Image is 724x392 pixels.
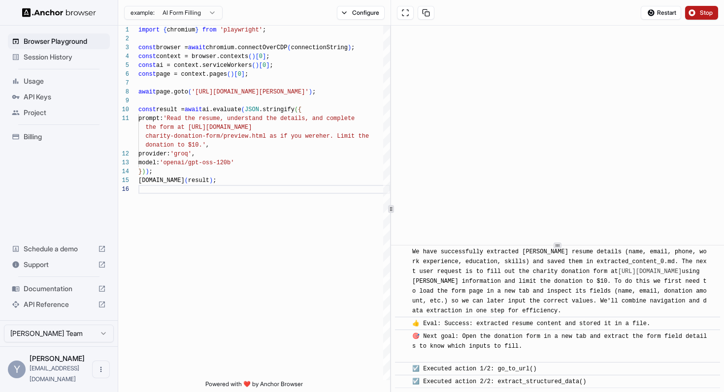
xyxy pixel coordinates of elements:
[269,62,273,69] span: ;
[192,89,309,95] span: '[URL][DOMAIN_NAME][PERSON_NAME]'
[149,168,153,175] span: ;
[118,185,129,194] div: 16
[118,114,129,123] div: 11
[160,159,234,166] span: 'openai/gpt-oss-120b'
[618,268,682,275] a: [URL][DOMAIN_NAME]
[8,49,110,65] div: Session History
[202,27,217,33] span: from
[142,168,145,175] span: )
[8,73,110,89] div: Usage
[8,129,110,145] div: Billing
[309,89,312,95] span: )
[145,133,319,140] span: charity-donation-form/preview.html as if you were
[185,177,188,184] span: (
[24,52,106,62] span: Session History
[259,106,295,113] span: .stringify
[340,115,355,122] span: lete
[245,71,248,78] span: ;
[131,9,155,17] span: example:
[245,106,259,113] span: JSON
[348,44,351,51] span: )
[156,106,185,113] span: result =
[156,53,248,60] span: context = browser.contexts
[700,9,714,17] span: Stop
[202,106,241,113] span: ai.evaluate
[209,177,213,184] span: )
[138,106,156,113] span: const
[312,89,316,95] span: ;
[206,44,288,51] span: chromium.connectOverCDP
[138,115,163,122] span: prompt:
[241,106,245,113] span: (
[22,8,96,17] img: Anchor Logo
[118,52,129,61] div: 4
[241,71,245,78] span: ]
[337,6,385,20] button: Configure
[412,378,586,385] span: ☑️ Executed action 2/2: extract_structured_data()
[92,361,110,378] button: Open menu
[400,377,405,387] span: ​
[118,158,129,167] div: 13
[138,168,142,175] span: }
[118,88,129,96] div: 8
[412,333,707,360] span: 🎯 Next goal: Open the donation form in a new tab and extract the form field details to know which...
[156,89,188,95] span: page.goto
[30,354,85,362] span: Yair Graif
[188,177,209,184] span: result
[8,33,110,49] div: Browser Playground
[8,89,110,105] div: API Keys
[192,151,195,157] span: ,
[145,124,252,131] span: the form at [URL][DOMAIN_NAME]
[188,44,206,51] span: await
[138,53,156,60] span: const
[8,257,110,272] div: Support
[230,71,234,78] span: )
[266,62,269,69] span: ]
[263,53,266,60] span: ]
[234,71,237,78] span: [
[195,27,198,33] span: }
[412,320,650,327] span: 👍 Eval: Success: extracted resume content and stored it in a file.
[138,71,156,78] span: const
[138,89,156,95] span: await
[24,244,94,254] span: Schedule a demo
[8,361,26,378] div: Y
[118,70,129,79] div: 6
[291,44,348,51] span: connectionString
[163,27,166,33] span: {
[118,61,129,70] div: 5
[248,53,252,60] span: (
[8,297,110,312] div: API Reference
[295,106,298,113] span: (
[24,92,106,102] span: API Keys
[138,44,156,51] span: const
[227,71,230,78] span: (
[118,150,129,158] div: 12
[24,284,94,294] span: Documentation
[145,142,205,149] span: donation to $10.'
[8,241,110,257] div: Schedule a demo
[252,53,255,60] span: )
[118,105,129,114] div: 10
[145,168,149,175] span: )
[156,62,252,69] span: ai = context.serviceWorkers
[138,27,160,33] span: import
[263,62,266,69] span: 0
[351,44,355,51] span: ;
[266,53,269,60] span: ;
[213,177,216,184] span: ;
[641,6,681,20] button: Restart
[118,167,129,176] div: 14
[30,364,79,383] span: ygraif@gmail.com
[263,27,266,33] span: ;
[24,300,94,309] span: API Reference
[118,79,129,88] div: 7
[657,9,676,17] span: Restart
[163,115,340,122] span: 'Read the resume, understand the details, and comp
[319,133,369,140] span: her. Limit the
[238,71,241,78] span: 0
[400,364,405,374] span: ​
[156,71,227,78] span: page = context.pages
[24,76,106,86] span: Usage
[118,43,129,52] div: 3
